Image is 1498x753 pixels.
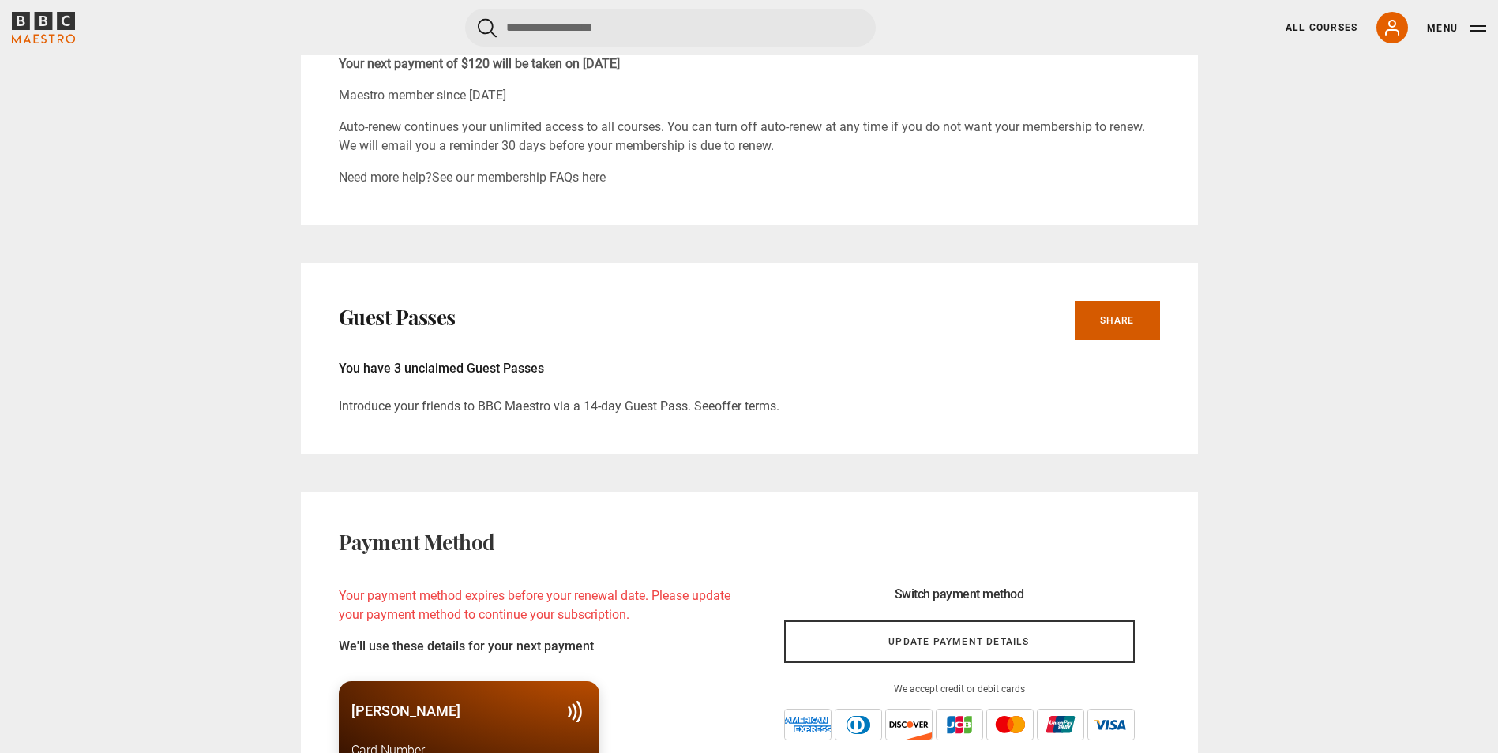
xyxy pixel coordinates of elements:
[986,709,1034,740] img: mastercard
[339,359,1160,378] p: You have 3 unclaimed Guest Passes
[784,586,1135,601] h3: Switch payment method
[885,709,933,740] img: discover
[339,637,740,656] p: We'll use these details for your next payment
[12,12,75,43] svg: BBC Maestro
[339,586,740,624] p: Your payment method expires before your renewal date. Please update your payment method to contin...
[432,170,606,185] a: See our membership FAQs here
[465,9,876,47] input: Search
[784,709,832,740] img: amex
[478,18,497,38] button: Submit the search query
[339,530,495,555] h2: Payment Method
[835,709,882,740] img: diners
[339,397,1160,416] p: Introduce your friends to BBC Maestro via a 14-day Guest Pass. See .
[936,709,983,740] img: jcb
[1037,709,1084,740] img: unionpay
[339,168,1160,187] p: Need more help?
[351,700,460,721] p: [PERSON_NAME]
[1075,301,1160,340] a: Share
[1286,21,1357,35] a: All Courses
[339,118,1160,155] p: Auto-renew continues your unlimited access to all courses. You can turn off auto-renew at any tim...
[1087,709,1135,740] img: visa
[339,305,456,330] h2: Guest Passes
[784,682,1135,696] p: We accept credit or debit cards
[339,56,620,71] b: Your next payment of $120 will be taken on [DATE]
[784,620,1135,663] a: Update payment details
[339,86,1160,105] p: Maestro member since [DATE]
[1427,21,1486,36] button: Toggle navigation
[715,399,776,414] a: offer terms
